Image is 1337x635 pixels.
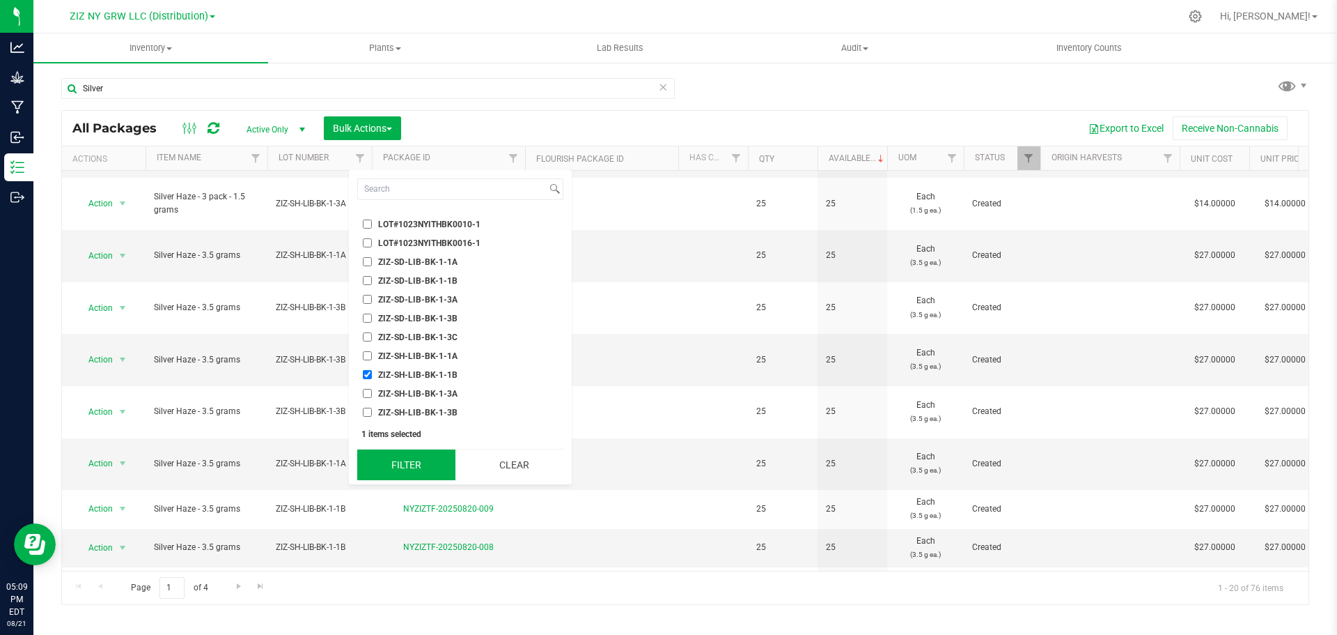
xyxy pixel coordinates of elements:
[324,116,401,140] button: Bulk Actions
[1258,298,1313,318] span: $27.00000
[756,541,809,554] span: 25
[972,541,1032,554] span: Created
[465,450,563,480] button: Clear
[972,405,1032,418] span: Created
[378,277,458,285] span: ZIZ-SD-LIB-BK-1-1B
[154,503,259,516] span: Silver Haze - 3.5 grams
[276,197,363,211] span: ZIZ-SH-LIB-BK-1-3A
[972,457,1032,470] span: Created
[896,450,955,477] span: Each
[1258,401,1313,422] span: $27.00000
[363,276,372,285] input: ZIZ-SD-LIB-BK-1-1B
[114,499,132,519] span: select
[678,146,748,171] th: Has COA
[76,402,114,422] span: Action
[349,146,372,170] a: Filter
[975,153,1005,162] a: Status
[276,457,363,470] span: ZIZ-SH-LIB-BK-1-1A
[159,577,185,599] input: 1
[896,509,955,522] p: (3.5 g ea.)
[114,402,132,422] span: select
[14,523,56,565] iframe: Resource center
[76,538,114,558] span: Action
[114,298,132,318] span: select
[251,577,271,596] a: Go to the last page
[1258,194,1313,214] span: $14.00000
[756,301,809,314] span: 25
[10,130,24,144] inline-svg: Inbound
[896,294,955,321] span: Each
[972,197,1032,211] span: Created
[76,298,114,318] span: Action
[896,399,955,425] span: Each
[276,249,363,262] span: ZIZ-SH-LIB-BK-1-1A
[759,154,774,164] a: Qty
[896,535,955,561] span: Each
[76,454,114,473] span: Action
[154,353,259,367] span: Silver Haze - 3.5 grams
[276,541,363,554] span: ZIZ-SH-LIB-BK-1-1B
[896,412,955,425] p: (3.5 g ea.)
[114,454,132,473] span: select
[826,457,879,470] span: 25
[363,332,372,342] input: ZIZ-SD-LIB-BK-1-3C
[738,42,971,54] span: Audit
[896,548,955,561] p: (3.5 g ea.)
[1258,350,1313,370] span: $27.00000
[658,78,668,96] span: Clear
[972,503,1032,516] span: Created
[896,243,955,269] span: Each
[898,153,916,162] a: UOM
[378,371,458,379] span: ZIZ-SH-LIB-BK-1-1B
[154,249,259,262] span: Silver Haze - 3.5 grams
[363,351,372,360] input: ZIZ-SH-LIB-BK-1-1A
[10,160,24,174] inline-svg: Inventory
[378,239,480,247] span: LOT#1023NYITHBK0016-1
[1180,386,1249,438] td: $27.00000
[378,220,480,229] span: LOT#1023NYITHBK0010-1
[1220,10,1311,22] span: Hi, [PERSON_NAME]!
[10,190,24,204] inline-svg: Outbound
[826,503,879,516] span: 25
[737,33,972,63] a: Audit
[756,197,809,211] span: 25
[72,121,171,136] span: All Packages
[826,541,879,554] span: 25
[403,542,494,552] a: NYZIZTF-20250820-008
[756,249,809,262] span: 25
[157,153,201,162] a: Item Name
[896,308,955,321] p: (3.5 g ea.)
[896,496,955,522] span: Each
[76,499,114,519] span: Action
[154,457,259,470] span: Silver Haze - 3.5 grams
[114,194,132,213] span: select
[154,301,259,314] span: Silver Haze - 3.5 grams
[896,256,955,269] p: (3.5 g ea.)
[378,390,458,398] span: ZIZ-SH-LIB-BK-1-3A
[378,258,458,266] span: ZIZ-SD-LIB-BK-1-1A
[358,179,547,199] input: Search
[756,457,809,470] span: 25
[363,389,372,398] input: ZIZ-SH-LIB-BK-1-3A
[154,541,259,554] span: Silver Haze - 3.5 grams
[269,42,502,54] span: Plants
[378,296,458,304] span: ZIZ-SD-LIB-BK-1-3A
[1180,567,1249,606] td: $27.00000
[1258,537,1313,558] span: $27.00000
[357,450,455,480] button: Filter
[826,353,879,367] span: 25
[276,503,363,516] span: ZIZ-SH-LIB-BK-1-1B
[829,153,886,163] a: Available
[896,190,955,217] span: Each
[536,154,624,164] a: Flourish Package ID
[72,154,140,164] div: Actions
[76,194,114,213] span: Action
[1180,334,1249,386] td: $27.00000
[378,333,458,342] span: ZIZ-SD-LIB-BK-1-3C
[1017,146,1040,170] a: Filter
[61,78,675,99] input: Search Package ID, Item Name, SKU, Lot or Part Number...
[70,10,208,22] span: ZIZ NY GRW LLC (Distribution)
[228,577,249,596] a: Go to the next page
[826,249,879,262] span: 25
[1038,42,1141,54] span: Inventory Counts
